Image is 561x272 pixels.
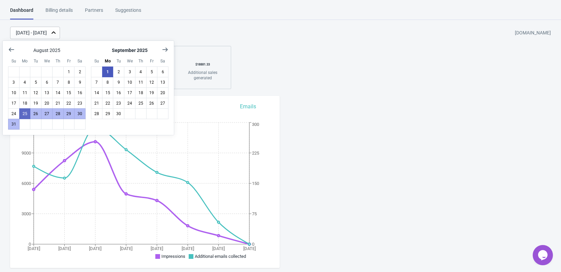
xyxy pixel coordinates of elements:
button: September 20 2025 [157,87,168,98]
div: Friday [146,55,158,67]
button: September 2 2025 [113,66,124,77]
div: Partners [85,7,103,19]
button: August 17 2025 [8,98,20,109]
button: September 11 2025 [135,77,147,88]
tspan: [DATE] [182,246,194,251]
tspan: [DATE] [58,246,71,251]
div: Billing details [45,7,73,19]
button: August 8 2025 [63,77,75,88]
div: Sunday [91,55,102,67]
tspan: [DATE] [89,246,101,251]
div: Sunday [8,55,20,67]
button: August 1 2025 [63,66,75,77]
tspan: 150 [252,181,259,186]
button: August 21 2025 [52,98,64,109]
button: September 4 2025 [135,66,147,77]
button: September 28 2025 [91,108,102,119]
div: Monday [19,55,31,67]
span: Impressions [161,254,185,259]
button: September 5 2025 [146,66,158,77]
tspan: 3000 [22,211,31,216]
button: August 25 2025 [19,108,31,119]
div: Thursday [52,55,64,67]
button: September 18 2025 [135,87,147,98]
button: August 20 2025 [41,98,53,109]
iframe: chat widget [533,245,554,265]
button: August 26 2025 [30,108,41,119]
button: September 16 2025 [113,87,124,98]
button: August 31 2025 [8,119,20,130]
button: August 27 2025 [41,108,53,119]
button: August 18 2025 [19,98,31,109]
button: August 5 2025 [30,77,41,88]
button: August 28 2025 [52,108,64,119]
div: Dashboard [10,7,33,20]
tspan: [DATE] [212,246,225,251]
div: Saturday [74,55,86,67]
button: September 30 2025 [113,108,124,119]
tspan: 300 [252,122,259,127]
button: September 21 2025 [91,98,102,109]
tspan: 75 [252,211,257,216]
button: September 25 2025 [135,98,147,109]
div: [DOMAIN_NAME] [515,27,551,39]
button: August 6 2025 [41,77,53,88]
tspan: [DATE] [120,246,132,251]
button: August 16 2025 [74,87,86,98]
button: September 22 2025 [102,98,114,109]
button: September 15 2025 [102,87,114,98]
button: September 3 2025 [124,66,135,77]
div: Wednesday [124,55,135,67]
button: September 9 2025 [113,77,124,88]
button: August 3 2025 [8,77,20,88]
button: September 19 2025 [146,87,158,98]
tspan: [DATE] [28,246,40,251]
button: August 29 2025 [63,108,75,119]
button: August 10 2025 [8,87,20,98]
button: August 9 2025 [74,77,86,88]
button: September 10 2025 [124,77,135,88]
button: August 11 2025 [19,87,31,98]
tspan: 6000 [22,181,31,186]
button: September 8 2025 [102,77,114,88]
button: September 24 2025 [124,98,135,109]
button: August 12 2025 [30,87,41,98]
div: Suggestions [115,7,141,19]
tspan: 9000 [22,151,31,156]
button: August 4 2025 [19,77,31,88]
button: September 27 2025 [157,98,168,109]
div: Tuesday [30,55,41,67]
button: September 23 2025 [113,98,124,109]
div: $ 18881.33 [182,59,223,70]
tspan: 0 [252,242,254,247]
div: Tuesday [113,55,125,67]
div: Saturday [157,55,168,67]
button: September 26 2025 [146,98,158,109]
tspan: 0 [29,242,31,247]
button: August 7 2025 [52,77,64,88]
button: Show next month, October 2025 [159,44,171,56]
tspan: [DATE] [243,246,256,251]
button: August 22 2025 [63,98,75,109]
div: Wednesday [41,55,53,67]
div: Friday [63,55,75,67]
tspan: [DATE] [151,246,163,251]
div: Additional sales generated [182,70,223,81]
button: September 14 2025 [91,87,102,98]
button: August 30 2025 [74,108,86,119]
button: September 17 2025 [124,87,135,98]
button: August 24 2025 [8,108,20,119]
button: September 6 2025 [157,66,168,77]
button: August 14 2025 [52,87,64,98]
button: Today September 1 2025 [102,66,114,77]
button: Show previous month, July 2025 [5,44,18,56]
tspan: 225 [252,151,259,156]
div: [DATE] - [DATE] [16,29,47,36]
button: September 13 2025 [157,77,168,88]
button: August 13 2025 [41,87,53,98]
button: August 2 2025 [74,66,86,77]
button: August 15 2025 [63,87,75,98]
span: Additional emails collected [195,254,246,259]
button: September 12 2025 [146,77,158,88]
button: August 19 2025 [30,98,41,109]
